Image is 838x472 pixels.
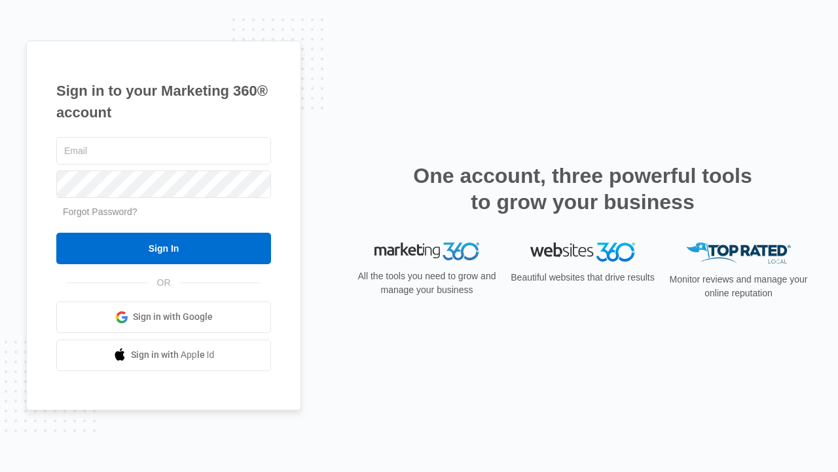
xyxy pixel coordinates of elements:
[374,243,479,261] img: Marketing 360
[686,243,791,264] img: Top Rated Local
[56,233,271,264] input: Sign In
[148,276,180,290] span: OR
[133,310,213,324] span: Sign in with Google
[409,163,756,215] h2: One account, three powerful tools to grow your business
[56,302,271,333] a: Sign in with Google
[56,80,271,123] h1: Sign in to your Marketing 360® account
[509,271,656,285] p: Beautiful websites that drive results
[131,348,215,362] span: Sign in with Apple Id
[354,269,500,297] p: All the tools you need to grow and manage your business
[56,137,271,165] input: Email
[665,273,812,300] p: Monitor reviews and manage your online reputation
[63,206,137,217] a: Forgot Password?
[56,340,271,371] a: Sign in with Apple Id
[530,243,635,262] img: Websites 360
